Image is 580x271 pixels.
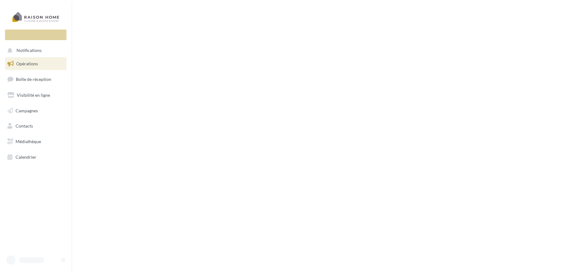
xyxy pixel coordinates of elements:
[16,48,42,53] span: Notifications
[16,108,38,113] span: Campagnes
[17,92,50,98] span: Visibilité en ligne
[5,30,67,40] div: Nouvelle campagne
[4,151,68,164] a: Calendrier
[4,57,68,70] a: Opérations
[4,89,68,102] a: Visibilité en ligne
[4,119,68,133] a: Contacts
[16,123,33,128] span: Contacts
[4,72,68,86] a: Boîte de réception
[16,154,36,160] span: Calendrier
[16,61,38,66] span: Opérations
[4,135,68,148] a: Médiathèque
[16,139,41,144] span: Médiathèque
[4,104,68,117] a: Campagnes
[16,77,51,82] span: Boîte de réception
